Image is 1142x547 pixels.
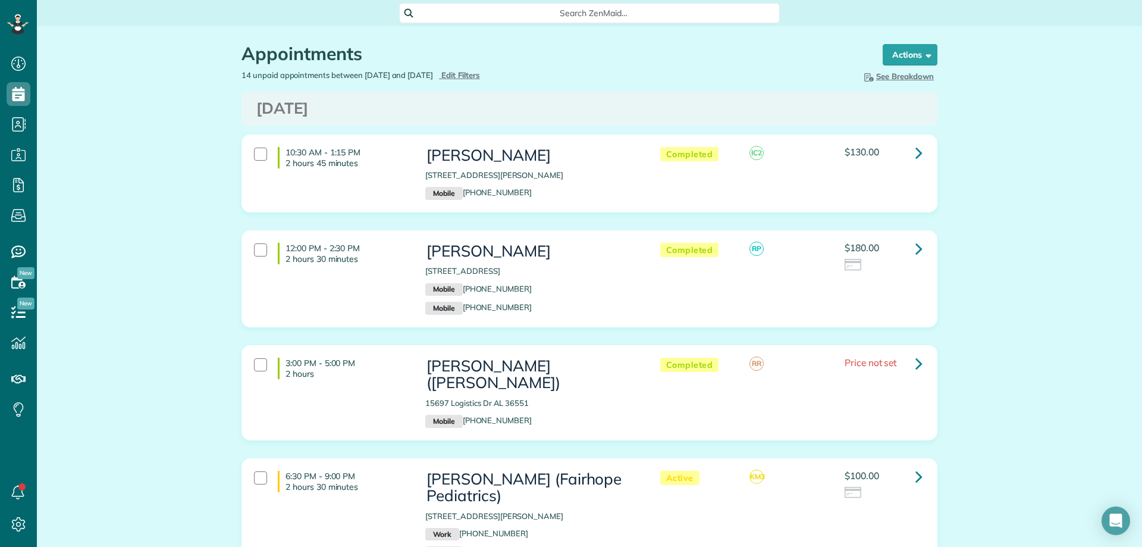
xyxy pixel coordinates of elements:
span: $180.00 [845,242,879,254]
span: Completed [660,243,719,258]
span: Edit Filters [441,70,480,80]
p: 2 hours 30 minutes [285,254,407,264]
span: IC2 [749,146,764,160]
p: 2 hours [285,368,407,379]
h3: [PERSON_NAME] ([PERSON_NAME]) [425,358,636,392]
h4: 3:00 PM - 5:00 PM [278,358,407,379]
span: RP [749,242,764,256]
button: See Breakdown [858,70,937,83]
h4: 10:30 AM - 1:15 PM [278,147,407,168]
small: Mobile [425,415,462,428]
img: icon_credit_card_neutral-3d9a980bd25ce6dbb0f2033d7200983694762465c175678fcbc2d8f4bc43548e.png [845,259,862,272]
span: Completed [660,147,719,162]
span: See Breakdown [862,71,934,81]
span: Active [660,471,699,486]
small: Mobile [425,302,462,315]
span: $130.00 [845,146,879,158]
a: Mobile[PHONE_NUMBER] [425,415,532,425]
h3: [PERSON_NAME] (Fairhope Pediatrics) [425,471,636,505]
h4: 6:30 PM - 9:00 PM [278,471,407,492]
p: [STREET_ADDRESS][PERSON_NAME] [425,170,636,181]
div: Open Intercom Messenger [1102,507,1130,535]
p: [STREET_ADDRESS][PERSON_NAME] [425,511,636,522]
h3: [DATE] [256,100,923,117]
p: 15697 Logistics Dr AL 36551 [425,398,636,409]
span: KM3 [749,470,764,484]
h3: [PERSON_NAME] [425,243,636,260]
span: New [17,298,34,310]
a: Edit Filters [439,70,480,80]
a: Mobile[PHONE_NUMBER] [425,302,532,312]
p: 2 hours 30 minutes [285,482,407,492]
img: icon_credit_card_neutral-3d9a980bd25ce6dbb0f2033d7200983694762465c175678fcbc2d8f4bc43548e.png [845,487,862,500]
h4: 12:00 PM - 2:30 PM [278,243,407,264]
button: Actions [883,44,937,65]
h1: Appointments [241,44,860,64]
span: New [17,267,34,279]
span: Price not set [845,357,897,368]
div: 14 unpaid appointments between [DATE] and [DATE] [233,70,589,81]
span: $100.00 [845,470,879,482]
small: Mobile [425,187,462,200]
h3: [PERSON_NAME] [425,147,636,164]
small: Work [425,528,459,541]
small: Mobile [425,283,462,296]
p: [STREET_ADDRESS] [425,265,636,277]
a: Mobile[PHONE_NUMBER] [425,187,532,197]
span: RR [749,357,764,371]
p: 2 hours 45 minutes [285,158,407,168]
span: Completed [660,358,719,373]
a: Mobile[PHONE_NUMBER] [425,284,532,293]
a: Work[PHONE_NUMBER] [425,529,528,538]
